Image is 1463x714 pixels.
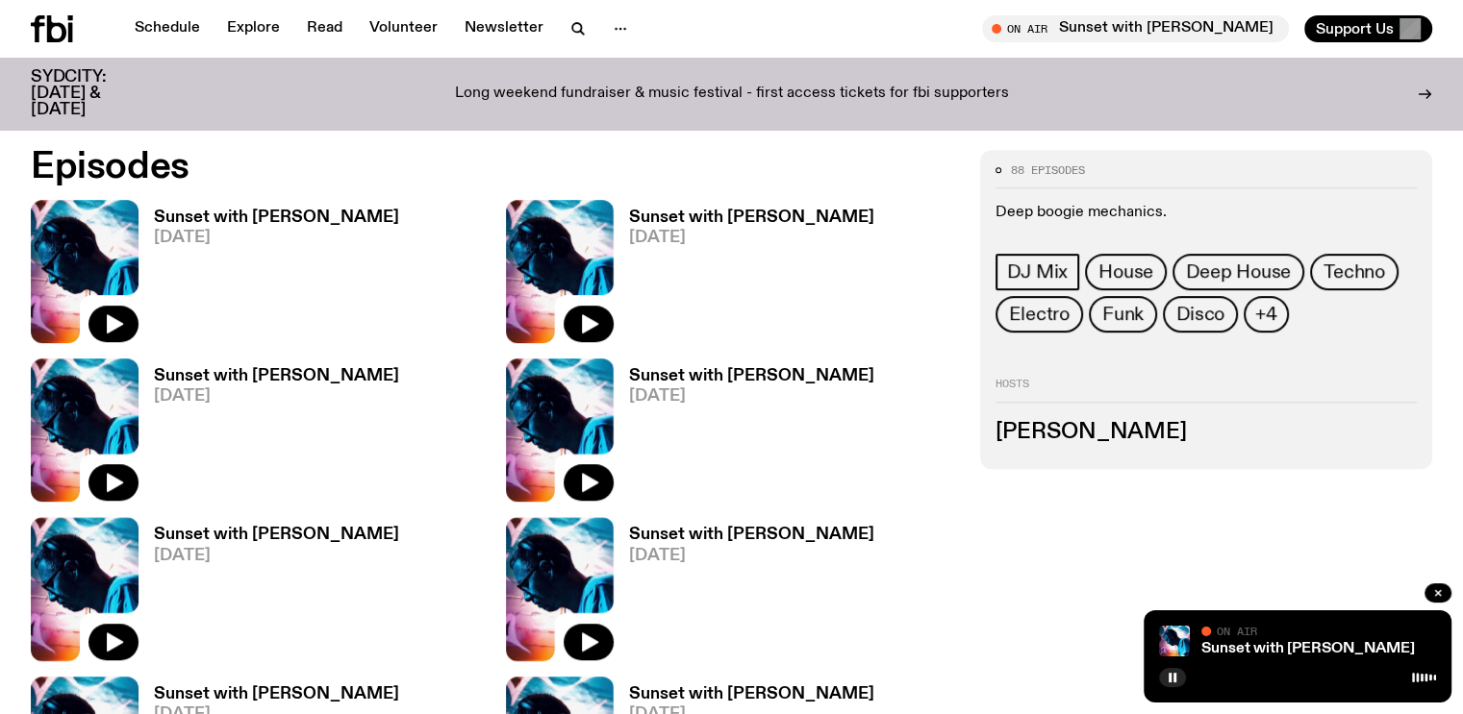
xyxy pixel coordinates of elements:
[139,527,399,660] a: Sunset with [PERSON_NAME][DATE]
[154,548,399,564] span: [DATE]
[1217,625,1257,637] span: On Air
[506,358,614,502] img: Simon Caldwell stands side on, looking downwards. He has headphones on. Behind him is a brightly ...
[629,209,874,226] h3: Sunset with [PERSON_NAME]
[1163,296,1238,332] a: Disco
[1324,261,1385,283] span: Techno
[982,15,1289,42] button: On AirSunset with [PERSON_NAME]
[1255,304,1277,325] span: +4
[139,368,399,502] a: Sunset with [PERSON_NAME][DATE]
[1089,296,1157,332] a: Funk
[31,69,154,118] h3: SYDCITY: [DATE] & [DATE]
[154,686,399,702] h3: Sunset with [PERSON_NAME]
[453,15,555,42] a: Newsletter
[629,368,874,384] h3: Sunset with [PERSON_NAME]
[1316,20,1394,37] span: Support Us
[1102,304,1144,325] span: Funk
[1186,261,1291,283] span: Deep House
[1098,261,1153,283] span: House
[139,209,399,343] a: Sunset with [PERSON_NAME][DATE]
[31,358,139,502] img: Simon Caldwell stands side on, looking downwards. He has headphones on. Behind him is a brightly ...
[123,15,212,42] a: Schedule
[154,527,399,543] h3: Sunset with [PERSON_NAME]
[996,422,1417,443] h3: [PERSON_NAME]
[506,517,614,660] img: Simon Caldwell stands side on, looking downwards. He has headphones on. Behind him is a brightly ...
[1009,304,1070,325] span: Electro
[154,209,399,226] h3: Sunset with [PERSON_NAME]
[295,15,354,42] a: Read
[1310,254,1399,290] a: Techno
[629,230,874,246] span: [DATE]
[1007,261,1068,283] span: DJ Mix
[1173,254,1304,290] a: Deep House
[31,517,139,660] img: Simon Caldwell stands side on, looking downwards. He has headphones on. Behind him is a brightly ...
[1085,254,1167,290] a: House
[614,527,874,660] a: Sunset with [PERSON_NAME][DATE]
[629,686,874,702] h3: Sunset with [PERSON_NAME]
[31,150,957,185] h2: Episodes
[996,254,1079,290] a: DJ Mix
[215,15,291,42] a: Explore
[358,15,449,42] a: Volunteer
[1304,15,1432,42] button: Support Us
[629,548,874,564] span: [DATE]
[154,368,399,384] h3: Sunset with [PERSON_NAME]
[1011,165,1085,176] span: 88 episodes
[455,86,1009,103] p: Long weekend fundraiser & music festival - first access tickets for fbi supporters
[1159,626,1190,656] img: Simon Caldwell stands side on, looking downwards. He has headphones on. Behind him is a brightly ...
[996,296,1083,332] a: Electro
[629,388,874,405] span: [DATE]
[1201,641,1415,656] a: Sunset with [PERSON_NAME]
[996,379,1417,402] h2: Hosts
[614,368,874,502] a: Sunset with [PERSON_NAME][DATE]
[154,388,399,405] span: [DATE]
[506,200,614,343] img: Simon Caldwell stands side on, looking downwards. He has headphones on. Behind him is a brightly ...
[154,230,399,246] span: [DATE]
[1244,296,1289,332] button: +4
[1176,304,1224,325] span: Disco
[996,204,1417,222] p: Deep boogie mechanics.
[629,527,874,543] h3: Sunset with [PERSON_NAME]
[31,200,139,343] img: Simon Caldwell stands side on, looking downwards. He has headphones on. Behind him is a brightly ...
[614,209,874,343] a: Sunset with [PERSON_NAME][DATE]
